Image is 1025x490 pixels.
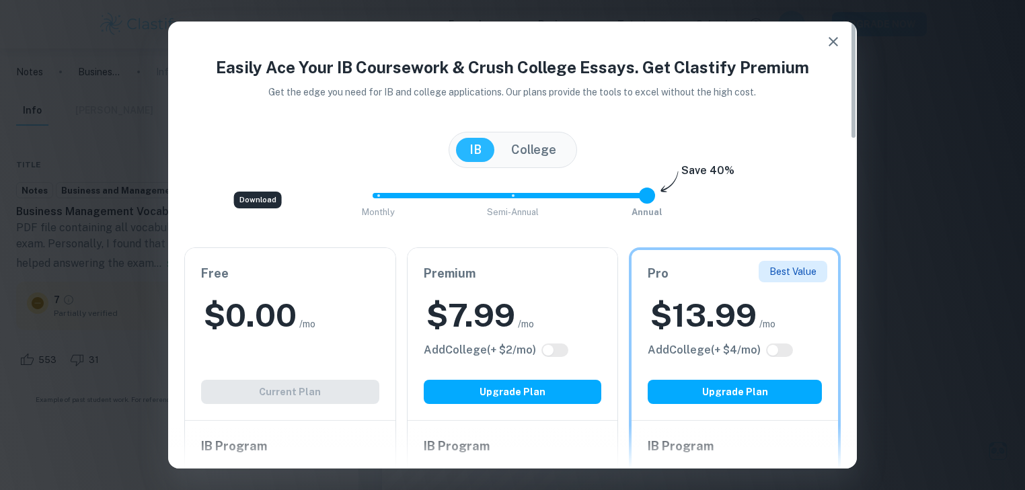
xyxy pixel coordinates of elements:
[769,264,817,279] p: Best Value
[759,317,775,331] span: /mo
[681,163,734,186] h6: Save 40%
[250,85,775,99] p: Get the edge you need for IB and college applications. Our plans provide the tools to excel witho...
[648,264,822,283] h6: Pro
[362,207,395,217] span: Monthly
[660,171,679,194] img: subscription-arrow.svg
[498,138,570,162] button: College
[648,342,761,358] h6: Click to see all the additional College features.
[632,207,662,217] span: Annual
[424,380,602,404] button: Upgrade Plan
[487,207,539,217] span: Semi-Annual
[424,342,536,358] h6: Click to see all the additional College features.
[424,264,602,283] h6: Premium
[426,294,515,337] h2: $ 7.99
[204,294,297,337] h2: $ 0.00
[299,317,315,331] span: /mo
[650,294,757,337] h2: $ 13.99
[518,317,534,331] span: /mo
[648,380,822,404] button: Upgrade Plan
[201,264,379,283] h6: Free
[184,55,841,79] h4: Easily Ace Your IB Coursework & Crush College Essays. Get Clastify Premium
[456,138,495,162] button: IB
[234,192,282,208] div: Download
